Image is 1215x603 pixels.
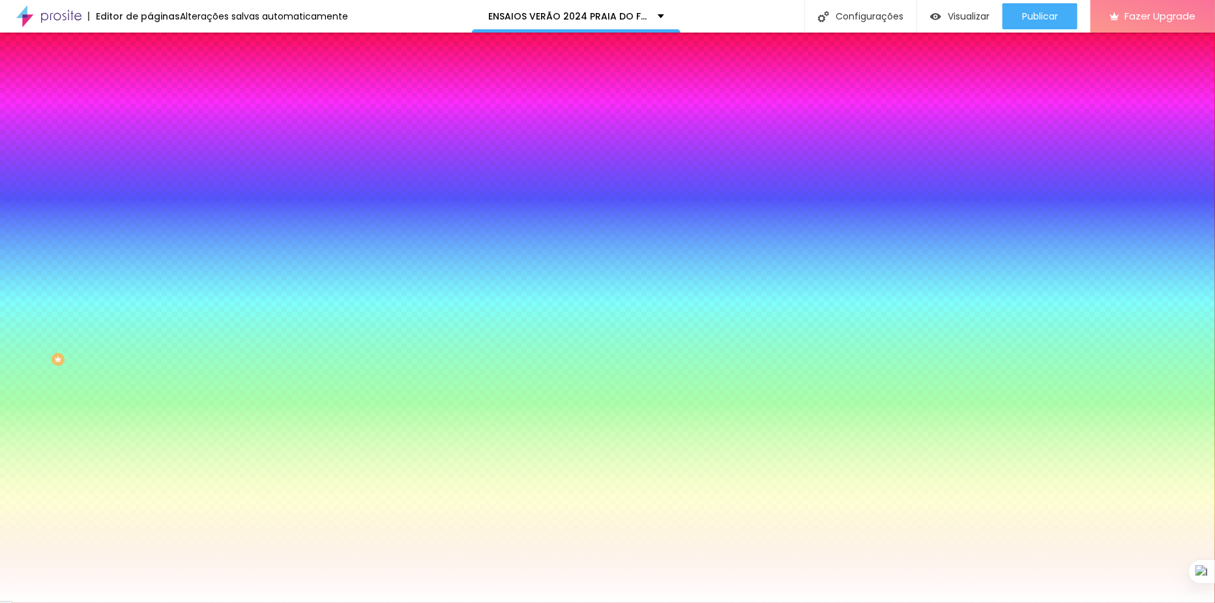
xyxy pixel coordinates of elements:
img: Icone [818,11,829,22]
p: ENSAIOS VERÃO 2024 PRAIA DO FORTE-BA [488,12,648,21]
span: Fazer Upgrade [1124,10,1195,21]
div: Alterações salvas automaticamente [180,12,348,21]
img: view-1.svg [930,11,941,22]
div: Editor de páginas [88,12,180,21]
span: Visualizar [948,11,989,21]
button: Visualizar [917,3,1003,29]
button: Publicar [1003,3,1077,29]
span: Publicar [1022,11,1058,21]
